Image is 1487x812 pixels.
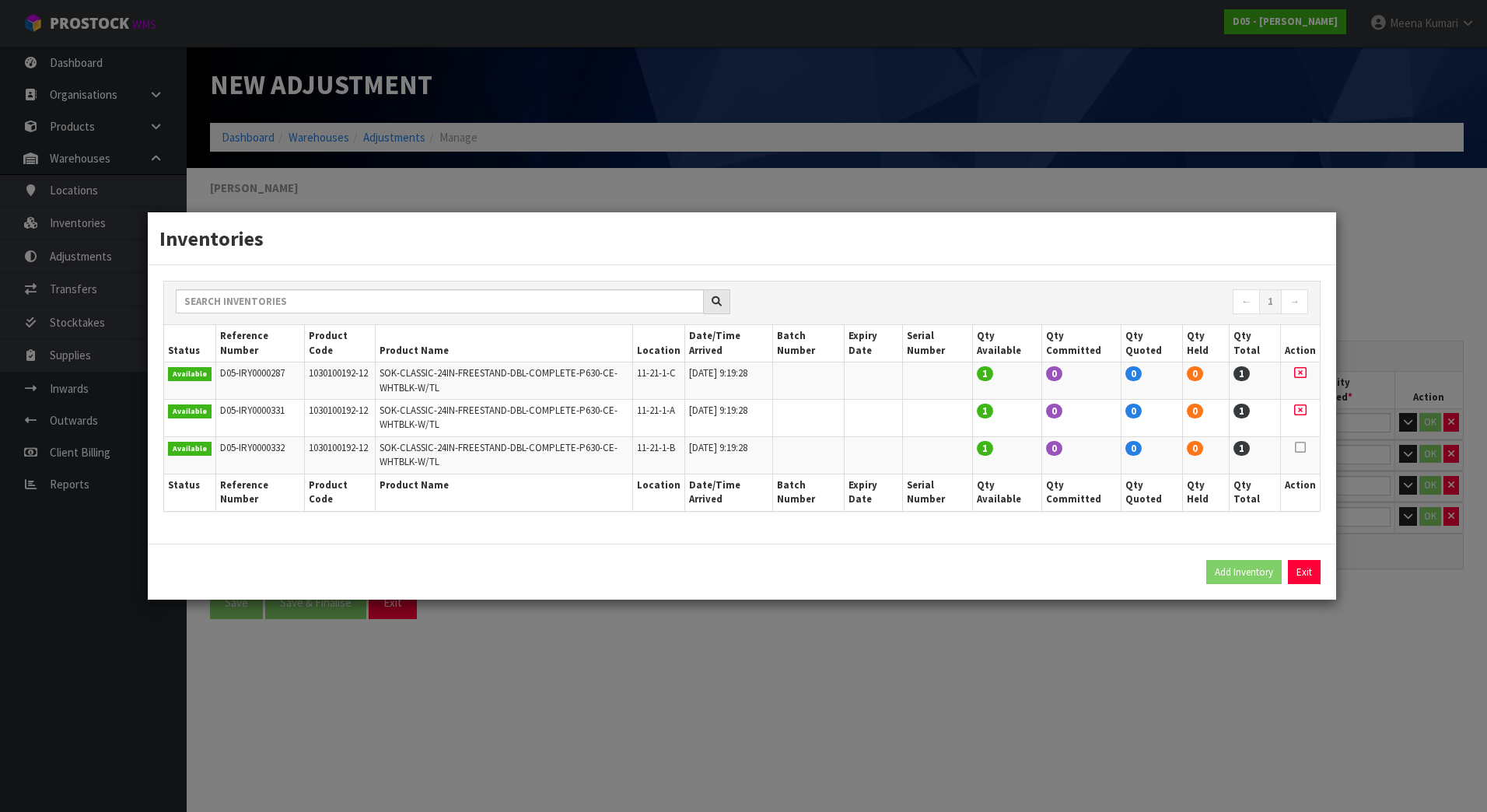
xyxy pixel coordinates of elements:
[1233,289,1260,314] a: ←
[632,362,684,400] td: 11-21-1-C
[1206,560,1282,585] button: Add Inventory
[1121,474,1183,510] th: Qty Quoted
[1041,325,1121,362] th: Qty Committed
[684,436,773,474] td: [DATE] 9:19:28
[684,362,773,400] td: [DATE] 9:19:28
[902,325,972,362] th: Serial Number
[164,325,215,362] th: Status
[1259,289,1282,314] a: 1
[1125,441,1142,456] span: 0
[1233,366,1250,381] span: 1
[1187,404,1203,418] span: 0
[168,367,212,381] span: Available
[1280,325,1320,362] th: Action
[305,399,376,436] td: 1030100192-12
[1183,325,1230,362] th: Qty Held
[1183,474,1230,510] th: Qty Held
[1046,441,1062,456] span: 0
[1046,404,1062,418] span: 0
[1187,441,1203,456] span: 0
[305,474,376,510] th: Product Code
[215,325,305,362] th: Reference Number
[215,399,305,436] td: D05-IRY0000331
[632,325,684,362] th: Location
[773,474,845,510] th: Batch Number
[1233,441,1250,456] span: 1
[1288,560,1321,585] button: Exit
[684,399,773,436] td: [DATE] 9:19:28
[845,325,902,362] th: Expiry Date
[845,474,902,510] th: Expiry Date
[773,325,845,362] th: Batch Number
[376,362,632,400] td: SOK-CLASSIC-24IN-FREESTAND-DBL-COMPLETE-P630-CE-WHTBLK-W/TL
[1233,404,1250,418] span: 1
[972,325,1041,362] th: Qty Available
[684,474,773,510] th: Date/Time Arrived
[632,436,684,474] td: 11-21-1-B
[972,474,1041,510] th: Qty Available
[977,366,993,381] span: 1
[376,325,632,362] th: Product Name
[305,362,376,400] td: 1030100192-12
[977,404,993,418] span: 1
[1229,474,1280,510] th: Qty Total
[1280,474,1320,510] th: Action
[215,474,305,510] th: Reference Number
[215,362,305,400] td: D05-IRY0000287
[1187,366,1203,381] span: 0
[159,224,1324,253] h3: Inventories
[1229,325,1280,362] th: Qty Total
[376,474,632,510] th: Product Name
[305,436,376,474] td: 1030100192-12
[632,474,684,510] th: Location
[902,474,972,510] th: Serial Number
[376,399,632,436] td: SOK-CLASSIC-24IN-FREESTAND-DBL-COMPLETE-P630-CE-WHTBLK-W/TL
[1281,289,1308,314] a: →
[305,325,376,362] th: Product Code
[1121,325,1183,362] th: Qty Quoted
[1041,474,1121,510] th: Qty Committed
[754,289,1308,317] nav: Page navigation
[977,441,993,456] span: 1
[168,404,212,418] span: Available
[168,442,212,456] span: Available
[684,325,773,362] th: Date/Time Arrived
[1046,366,1062,381] span: 0
[632,399,684,436] td: 11-21-1-A
[1125,366,1142,381] span: 0
[215,436,305,474] td: D05-IRY0000332
[176,289,704,313] input: Search inventories
[164,474,215,510] th: Status
[376,436,632,474] td: SOK-CLASSIC-24IN-FREESTAND-DBL-COMPLETE-P630-CE-WHTBLK-W/TL
[1125,404,1142,418] span: 0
